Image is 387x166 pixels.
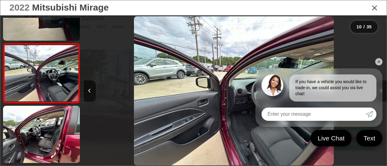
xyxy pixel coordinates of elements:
[372,4,378,11] i: Close gallery
[289,74,376,102] div: If you have a vehicle you would like to trade-in, we could assist you via live chat!
[262,108,366,121] input: Enter your message
[82,16,385,166] div: 2022 Mitsubishi Mirage ES 9
[360,134,378,142] span: Text
[366,24,372,29] span: 35
[4,45,79,101] img: 2022 Mitsubishi Mirage ES
[311,130,352,146] a: Live Chat
[134,16,334,166] img: 2022 Mitsubishi Mirage ES
[363,25,365,29] span: /
[84,80,96,102] button: Previous image
[262,74,283,96] img: Agent profile photo
[9,2,30,12] span: 2022
[356,24,362,29] span: 10
[356,130,382,146] a: Text
[315,134,348,142] span: Live Chat
[2,105,80,164] img: 2022 Mitsubishi Mirage ES
[366,108,376,121] a: Submit
[32,2,109,12] span: Mitsubishi Mirage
